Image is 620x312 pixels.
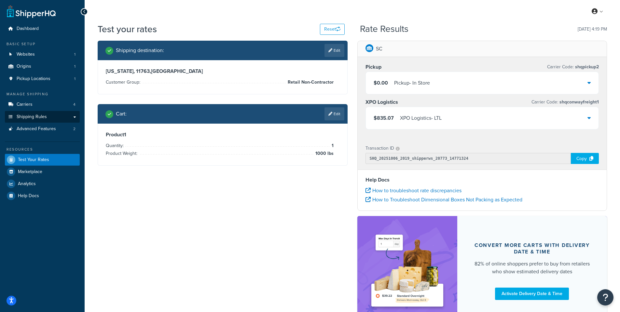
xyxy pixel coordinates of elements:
span: 2 [73,126,76,132]
p: Carrier Code: [531,98,599,107]
div: Manage Shipping [5,91,80,97]
span: Analytics [18,181,36,187]
a: Edit [324,44,344,57]
span: Advanced Features [17,126,56,132]
span: Marketplace [18,169,42,175]
a: Pickup Locations1 [5,73,80,85]
span: 4 [73,102,76,107]
a: How to Troubleshoot Dimensional Boxes Not Packing as Expected [365,196,522,203]
span: 1 [330,142,334,150]
h3: XPO Logistics [365,99,398,105]
a: Shipping Rules [5,111,80,123]
button: Open Resource Center [597,289,613,305]
span: Carriers [17,102,33,107]
span: Customer Group: [106,79,142,86]
span: Origins [17,64,31,69]
h2: Shipping destination : [116,47,164,53]
span: Pickup Locations [17,76,50,82]
li: Websites [5,48,80,61]
h1: Test your rates [98,23,157,35]
h3: Product 1 [106,131,339,138]
p: [DATE] 4:19 PM [578,25,607,34]
li: Pickup Locations [5,73,80,85]
a: Advanced Features2 [5,123,80,135]
div: Copy [571,153,599,164]
span: 1 [74,64,76,69]
div: Pickup - In Store [394,78,430,88]
span: Quantity: [106,142,125,149]
a: Edit [324,107,344,120]
a: How to troubleshoot rate discrepancies [365,187,462,194]
span: shqconwayfreight1 [558,99,599,105]
a: Help Docs [5,190,80,202]
h4: Help Docs [365,176,599,184]
li: Carriers [5,99,80,111]
a: Websites1 [5,48,80,61]
h3: [US_STATE], 11763 , [GEOGRAPHIC_DATA] [106,68,339,75]
a: Analytics [5,178,80,190]
div: XPO Logistics - LTL [400,114,442,123]
span: Websites [17,52,35,57]
li: Advanced Features [5,123,80,135]
a: Marketplace [5,166,80,178]
span: Help Docs [18,193,39,199]
li: Origins [5,61,80,73]
span: shqpickup2 [574,63,599,70]
span: $835.07 [374,114,394,122]
span: $0.00 [374,79,388,87]
span: 1 [74,76,76,82]
a: Carriers4 [5,99,80,111]
span: Dashboard [17,26,39,32]
span: Test Your Rates [18,157,49,163]
span: Shipping Rules [17,114,47,120]
h2: Cart : [116,111,127,117]
div: Basic Setup [5,41,80,47]
button: Reset [320,24,345,35]
div: Convert more carts with delivery date & time [473,242,592,255]
h2: Rate Results [360,24,408,34]
div: Resources [5,147,80,152]
p: Carrier Code: [547,62,599,72]
p: SC [376,44,382,53]
a: Origins1 [5,61,80,73]
span: Retail Non-Contractor [286,78,334,86]
h3: Pickup [365,64,381,70]
a: Dashboard [5,23,80,35]
a: Activate Delivery Date & Time [495,288,569,300]
div: 82% of online shoppers prefer to buy from retailers who show estimated delivery dates [473,260,592,276]
span: 1000 lbs [314,150,334,157]
p: Transaction ID [365,144,394,153]
a: Test Your Rates [5,154,80,166]
span: Product Weight: [106,150,139,157]
span: 1 [74,52,76,57]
